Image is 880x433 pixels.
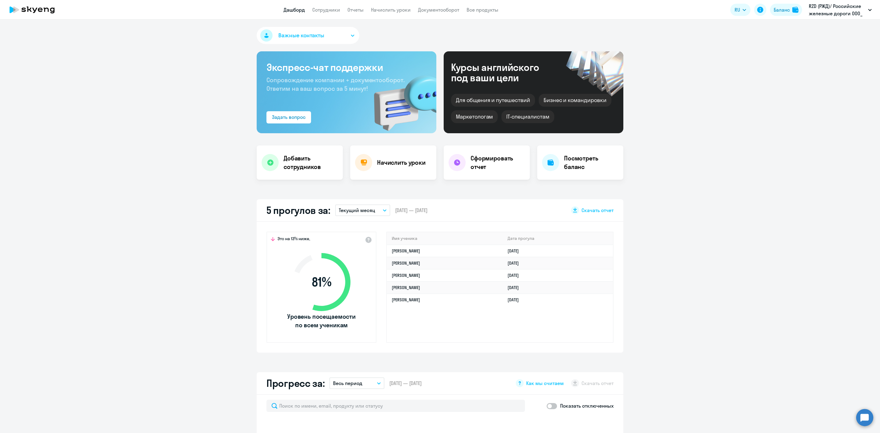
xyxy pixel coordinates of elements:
button: RZD (РЖД)/ Российские железные дороги ООО_ KAM, КОРПОРАТИВНЫЙ УНИВЕРСИТЕТ РЖД АНО ДПО [806,2,875,17]
button: Балансbalance [770,4,802,16]
a: Дашборд [284,7,305,13]
a: [DATE] [508,248,524,254]
span: Скачать отчет [581,207,614,214]
div: Задать вопрос [272,113,306,121]
a: Все продукты [467,7,498,13]
p: Показать отключенных [560,402,614,409]
button: Задать вопрос [266,111,311,123]
a: [DATE] [508,285,524,290]
button: RU [730,4,750,16]
a: Отчеты [347,7,364,13]
span: Как мы считаем [526,380,564,387]
span: Сопровождение компании + документооборот. Ответим на ваш вопрос за 5 минут! [266,76,405,92]
span: [DATE] — [DATE] [389,380,422,387]
p: Текущий месяц [339,207,375,214]
div: Курсы английского под ваши цели [451,62,555,83]
a: Сотрудники [312,7,340,13]
img: bg-img [365,64,436,133]
th: Имя ученика [387,232,503,245]
h4: Добавить сотрудников [284,154,338,171]
div: Для общения и путешествий [451,94,535,107]
span: Это на 13% ниже, [277,236,310,243]
a: [PERSON_NAME] [392,297,420,303]
a: [PERSON_NAME] [392,260,420,266]
h4: Сформировать отчет [471,154,525,171]
button: Весь период [329,377,384,389]
p: Весь период [333,380,362,387]
a: [PERSON_NAME] [392,273,420,278]
img: balance [792,7,798,13]
span: RU [735,6,740,13]
h3: Экспресс-чат поддержки [266,61,427,73]
span: Важные контакты [278,31,324,39]
h4: Начислить уроки [377,158,426,167]
h4: Посмотреть баланс [564,154,618,171]
a: [DATE] [508,260,524,266]
input: Поиск по имени, email, продукту или статусу [266,400,525,412]
span: 81 % [286,275,357,289]
a: [DATE] [508,273,524,278]
a: Начислить уроки [371,7,411,13]
button: Текущий месяц [335,204,390,216]
a: [PERSON_NAME] [392,285,420,290]
span: Уровень посещаемости по всем ученикам [286,312,357,329]
button: Важные контакты [257,27,359,44]
h2: Прогресс за: [266,377,324,389]
a: [DATE] [508,297,524,303]
a: Документооборот [418,7,459,13]
h2: 5 прогулов за: [266,204,330,216]
div: Бизнес и командировки [539,94,611,107]
p: RZD (РЖД)/ Российские железные дороги ООО_ KAM, КОРПОРАТИВНЫЙ УНИВЕРСИТЕТ РЖД АНО ДПО [809,2,866,17]
a: [PERSON_NAME] [392,248,420,254]
div: Баланс [774,6,790,13]
th: Дата прогула [503,232,613,245]
div: Маркетологам [451,110,498,123]
div: IT-специалистам [501,110,554,123]
span: [DATE] — [DATE] [395,207,427,214]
